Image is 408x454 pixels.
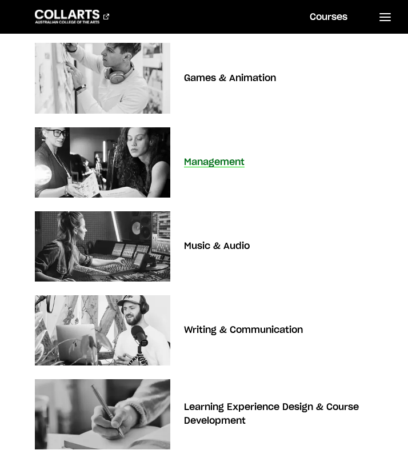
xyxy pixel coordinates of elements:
h3: Management [184,158,245,167]
a: Music & Audio [35,211,374,282]
h3: Music & Audio [184,242,250,251]
h3: Writing & Communication [184,326,303,335]
a: Writing & Communication [35,295,374,365]
a: Learning Experience Design & Course Development [35,379,374,449]
a: Management [35,127,374,198]
h3: Learning Experience Design & Course Development [184,403,359,425]
a: Games & Animation [35,43,374,113]
h3: Games & Animation [184,74,276,83]
div: Go to homepage [35,10,109,23]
